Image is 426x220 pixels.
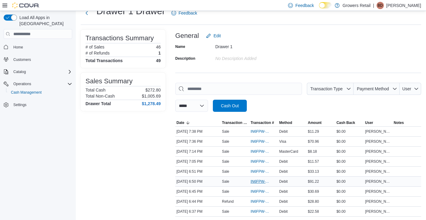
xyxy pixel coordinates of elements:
[13,57,31,62] span: Customers
[357,86,389,91] span: Payment Method
[335,188,364,195] div: $0.00
[86,45,104,49] h6: # of Sales
[279,169,288,174] span: Debit
[11,80,72,88] span: Operations
[335,178,364,185] div: $0.00
[176,120,184,125] span: Date
[11,68,72,75] span: Catalog
[279,179,288,184] span: Debit
[6,88,75,97] button: Cash Management
[175,128,221,135] div: [DATE] 7:38 PM
[13,82,31,86] span: Operations
[250,168,277,175] button: IN6FPW-1996028
[279,199,288,204] span: Debit
[81,7,93,19] button: Next
[17,15,72,27] span: Load All Apps in [GEOGRAPHIC_DATA]
[335,168,364,175] div: $0.00
[319,2,332,8] input: Dark Mode
[365,149,391,154] span: [PERSON_NAME]
[365,199,391,204] span: [PERSON_NAME]
[335,119,364,126] button: Cash Back
[1,80,75,88] button: Operations
[179,10,197,16] span: Feedback
[250,139,270,144] span: IN6FPW-1996077
[308,120,321,125] span: Amount
[295,2,314,8] span: Feedback
[365,139,391,144] span: [PERSON_NAME]
[335,208,364,215] div: $0.00
[213,100,247,112] button: Cash Out
[250,178,277,185] button: IN6FPW-1996026
[222,189,229,194] p: Sale
[1,55,75,64] button: Customers
[8,89,72,96] span: Cash Management
[175,198,221,205] div: [DATE] 6:44 PM
[365,120,373,125] span: User
[175,56,195,61] label: Description
[307,119,335,126] button: Amount
[142,94,161,98] p: $1,005.69
[11,44,25,51] a: Home
[86,94,115,98] h6: Total Non-Cash
[142,101,161,106] h4: $1,278.49
[222,129,229,134] p: Sale
[175,208,221,215] div: [DATE] 6:37 PM
[222,149,229,154] p: Sale
[308,209,319,214] span: $22.58
[169,7,200,19] a: Feedback
[249,119,278,126] button: Transaction #
[11,101,72,108] span: Settings
[250,138,277,145] button: IN6FPW-1996077
[156,45,161,49] p: 46
[175,158,221,165] div: [DATE] 7:05 PM
[222,120,248,125] span: Transaction Type
[364,119,392,126] button: User
[279,120,292,125] span: Method
[365,169,391,174] span: [PERSON_NAME]
[335,138,364,145] div: $0.00
[250,198,277,205] button: IN6FPW-1996017
[175,188,221,195] div: [DATE] 6:45 PM
[250,209,270,214] span: IN6FPW-1996007
[365,159,391,164] span: [PERSON_NAME]
[96,5,165,17] h1: Drawer 1 Drawer
[175,168,221,175] div: [DATE] 6:51 PM
[279,139,286,144] span: Visa
[11,56,72,63] span: Customers
[86,78,132,85] h3: Sales Summary
[222,199,234,204] p: Refund
[250,199,270,204] span: IN6FPW-1996017
[250,120,274,125] span: Transaction #
[308,199,319,204] span: $28.80
[215,54,297,61] div: No Description added
[250,169,270,174] span: IN6FPW-1996028
[11,101,29,108] a: Settings
[308,159,319,164] span: $11.57
[222,139,229,144] p: Sale
[11,90,42,95] span: Cash Management
[308,179,319,184] span: $91.22
[250,159,270,164] span: IN6FPW-1996041
[343,2,371,9] p: Growers Retail
[221,119,249,126] button: Transaction Type
[393,119,421,126] button: Notes
[250,148,277,155] button: IN6FPW-1996054
[222,159,229,164] p: Sale
[307,83,354,95] button: Transaction Type
[365,129,391,134] span: [PERSON_NAME]
[1,68,75,76] button: Catalog
[250,179,270,184] span: IN6FPW-1996026
[279,129,288,134] span: Debit
[378,2,383,9] span: BD
[8,89,44,96] a: Cash Management
[11,80,34,88] button: Operations
[156,58,161,63] h4: 49
[86,51,109,55] h6: # of Refunds
[175,32,199,39] h3: General
[308,169,319,174] span: $33.13
[158,51,161,55] p: 1
[13,45,23,50] span: Home
[386,2,421,9] p: [PERSON_NAME]
[175,148,221,155] div: [DATE] 7:14 PM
